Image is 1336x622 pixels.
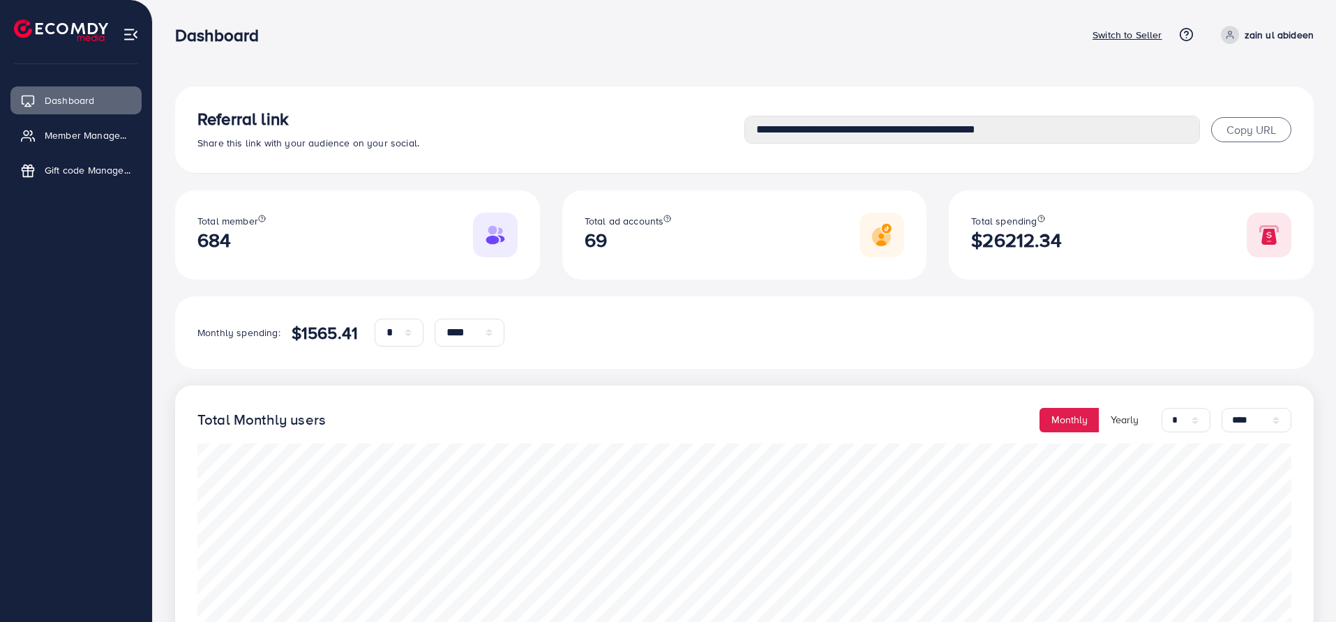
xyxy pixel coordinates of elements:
[197,214,258,228] span: Total member
[1093,26,1162,43] p: Switch to Seller
[1211,117,1291,142] button: Copy URL
[1039,408,1099,432] button: Monthly
[197,324,280,341] p: Monthly spending:
[1099,408,1150,432] button: Yearly
[197,229,266,252] h2: 684
[473,213,518,257] img: Responsive image
[1277,559,1326,612] iframe: Chat
[860,213,904,257] img: Responsive image
[45,93,94,107] span: Dashboard
[585,229,672,252] h2: 69
[197,109,744,129] h3: Referral link
[1215,26,1314,44] a: zain ul abideen
[971,229,1061,252] h2: $26212.34
[14,20,108,41] img: logo
[175,25,270,45] h3: Dashboard
[1226,122,1276,137] span: Copy URL
[197,136,419,150] span: Share this link with your audience on your social.
[10,121,142,149] a: Member Management
[10,156,142,184] a: Gift code Management
[1247,213,1291,257] img: Responsive image
[10,86,142,114] a: Dashboard
[292,323,358,343] h4: $1565.41
[585,214,664,228] span: Total ad accounts
[45,163,131,177] span: Gift code Management
[971,214,1037,228] span: Total spending
[197,411,326,429] h4: Total Monthly users
[45,128,131,142] span: Member Management
[1245,26,1314,43] p: zain ul abideen
[123,26,139,43] img: menu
